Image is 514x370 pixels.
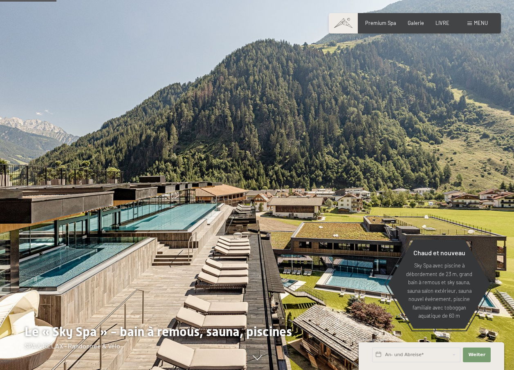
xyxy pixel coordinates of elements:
[387,239,491,329] a: Chaud et nouveau Sky Spa avec piscine à débordement de 23 m, grand bain à remous et sky sauna, sa...
[474,20,488,26] span: Menu
[435,20,449,26] a: LIVRE
[359,337,387,342] span: Schnellanfrage
[468,352,485,358] span: Weiter
[404,261,475,320] p: Sky Spa avec piscine à débordement de 23 m, grand bain à remous et sky sauna, sauna salon extérie...
[463,348,491,362] button: Weiter
[408,20,424,26] a: Galerie
[413,249,465,256] span: Chaud et nouveau
[365,20,396,26] a: Premium Spa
